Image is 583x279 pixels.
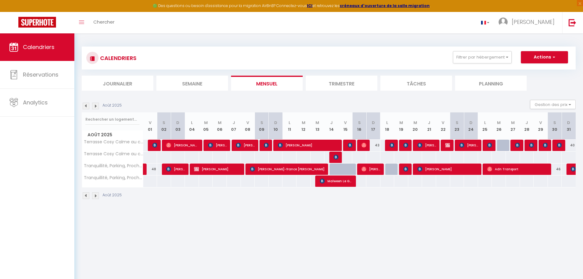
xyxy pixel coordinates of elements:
[185,112,199,140] th: 04
[338,112,353,140] th: 15
[484,120,486,126] abbr: L
[166,139,199,151] span: [PERSON_NAME]
[143,112,157,140] th: 01
[399,120,403,126] abbr: M
[18,17,56,28] img: Super Booking
[548,164,562,175] div: 46
[487,139,492,151] span: Fabrice Constant
[227,112,241,140] th: 07
[5,2,23,21] button: Ouvrir le widget de chat LiveChat
[499,17,508,27] img: ...
[487,163,548,175] span: Adn Transport
[83,164,144,168] span: Tranquillité, Parking, Proche [GEOGRAPHIC_DATA]
[163,120,165,126] abbr: S
[413,120,417,126] abbr: M
[269,112,283,140] th: 10
[380,76,452,91] li: Tâches
[320,175,353,187] span: Malween Le Goffic
[380,112,394,140] th: 18
[520,112,534,140] th: 28
[311,112,325,140] th: 13
[93,19,114,25] span: Chercher
[282,112,297,140] th: 11
[246,120,249,126] abbr: V
[316,120,319,126] abbr: M
[515,139,520,151] span: [PERSON_NAME]
[562,112,576,140] th: 31
[567,120,570,126] abbr: D
[344,120,347,126] abbr: V
[408,112,422,140] th: 20
[250,163,325,175] span: [PERSON_NAME]-france [PERSON_NAME]
[171,112,185,140] th: 03
[366,112,380,140] th: 17
[274,120,277,126] abbr: D
[497,120,501,126] abbr: M
[89,12,119,33] a: Chercher
[82,76,153,91] li: Journalier
[534,112,548,140] th: 29
[241,112,255,140] th: 08
[366,140,380,151] div: 43
[23,43,54,51] span: Calendriers
[459,139,478,151] span: [PERSON_NAME]
[82,130,143,139] span: Août 2025
[152,139,157,151] span: [PERSON_NAME]
[569,19,576,26] img: logout
[530,100,576,109] button: Gestion des prix
[494,12,562,33] a: ... [PERSON_NAME]
[218,120,222,126] abbr: M
[521,51,568,63] button: Actions
[453,51,512,63] button: Filtrer par hébergement
[358,120,361,126] abbr: S
[562,140,576,151] div: 40
[403,163,408,175] span: [PERSON_NAME]
[208,139,227,151] span: [PERSON_NAME]
[83,152,144,156] span: Terrasse Cosy Calme au cœur de [GEOGRAPHIC_DATA]
[330,120,333,126] abbr: J
[199,112,213,140] th: 05
[297,112,311,140] th: 12
[233,120,235,126] abbr: J
[361,139,366,151] span: [PERSON_NAME]
[264,139,268,151] span: [PERSON_NAME]
[450,112,464,140] th: 23
[417,163,478,175] span: [PERSON_NAME]
[191,120,193,126] abbr: L
[352,112,366,140] th: 16
[372,120,375,126] abbr: D
[289,120,290,126] abbr: L
[306,76,377,91] li: Trimestre
[525,120,528,126] abbr: J
[307,3,312,8] a: ICI
[85,114,140,125] input: Rechercher un logement...
[340,3,430,8] a: créneaux d'ouverture de la salle migration
[557,139,562,151] span: [PERSON_NAME]
[539,120,542,126] abbr: V
[417,139,436,151] span: [PERSON_NAME]
[302,120,305,126] abbr: M
[204,120,208,126] abbr: M
[231,76,303,91] li: Mensuel
[143,164,157,175] div: 48
[103,192,122,198] p: Août 2025
[176,120,179,126] abbr: D
[194,163,241,175] span: [PERSON_NAME]
[348,139,352,151] span: [PERSON_NAME]
[553,120,556,126] abbr: S
[512,18,555,26] span: [PERSON_NAME]
[83,175,144,180] span: Tranquillité, Parking, Proche [GEOGRAPHIC_DATA]
[213,112,227,140] th: 06
[83,140,144,144] span: Terrasse Cosy Calme au cœur de [GEOGRAPHIC_DATA]
[529,139,534,151] span: [PERSON_NAME]
[543,139,547,151] span: [PERSON_NAME]
[166,163,185,175] span: [PERSON_NAME]
[469,120,473,126] abbr: D
[361,163,380,175] span: [PERSON_NAME]
[422,112,436,140] th: 21
[456,120,458,126] abbr: S
[157,112,171,140] th: 02
[464,112,478,140] th: 24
